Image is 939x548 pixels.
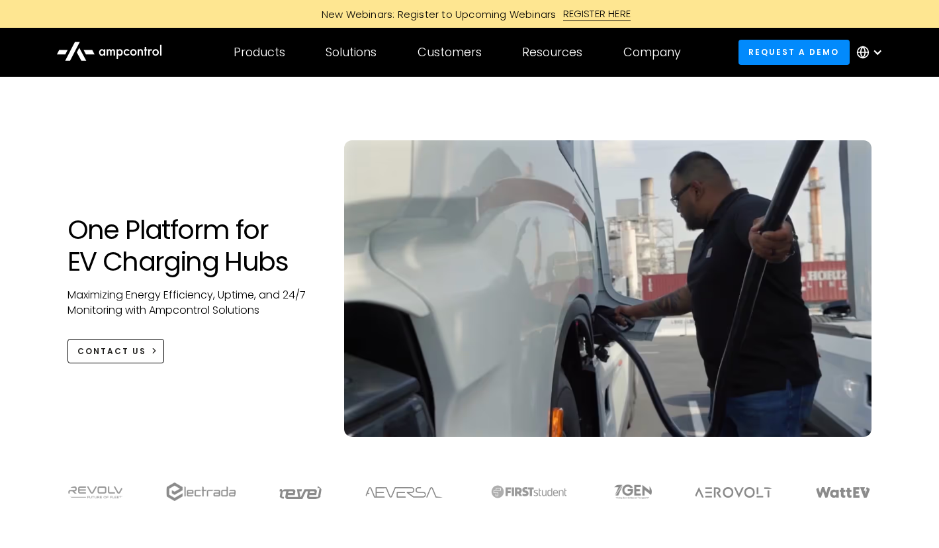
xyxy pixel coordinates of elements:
[694,487,773,498] img: Aerovolt Logo
[418,45,482,60] div: Customers
[738,40,850,64] a: Request a demo
[234,45,285,60] div: Products
[522,45,582,60] div: Resources
[326,45,377,60] div: Solutions
[563,7,631,21] div: REGISTER HERE
[308,7,563,21] div: New Webinars: Register to Upcoming Webinars
[166,482,236,501] img: electrada logo
[623,45,681,60] div: Company
[815,487,871,498] img: WattEV logo
[67,339,165,363] a: CONTACT US
[172,7,768,21] a: New Webinars: Register to Upcoming WebinarsREGISTER HERE
[67,214,318,277] h1: One Platform for EV Charging Hubs
[67,288,318,318] p: Maximizing Energy Efficiency, Uptime, and 24/7 Monitoring with Ampcontrol Solutions
[77,345,146,357] div: CONTACT US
